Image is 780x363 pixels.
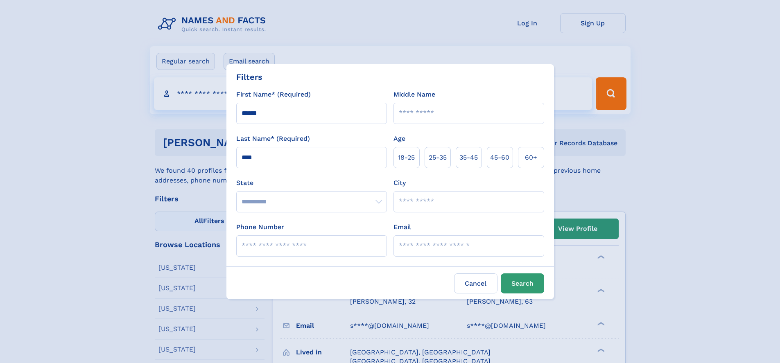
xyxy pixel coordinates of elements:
[393,134,405,144] label: Age
[398,153,415,162] span: 18‑25
[393,90,435,99] label: Middle Name
[393,222,411,232] label: Email
[525,153,537,162] span: 60+
[490,153,509,162] span: 45‑60
[454,273,497,293] label: Cancel
[429,153,447,162] span: 25‑35
[236,178,387,188] label: State
[236,90,311,99] label: First Name* (Required)
[236,71,262,83] div: Filters
[236,222,284,232] label: Phone Number
[459,153,478,162] span: 35‑45
[393,178,406,188] label: City
[236,134,310,144] label: Last Name* (Required)
[501,273,544,293] button: Search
